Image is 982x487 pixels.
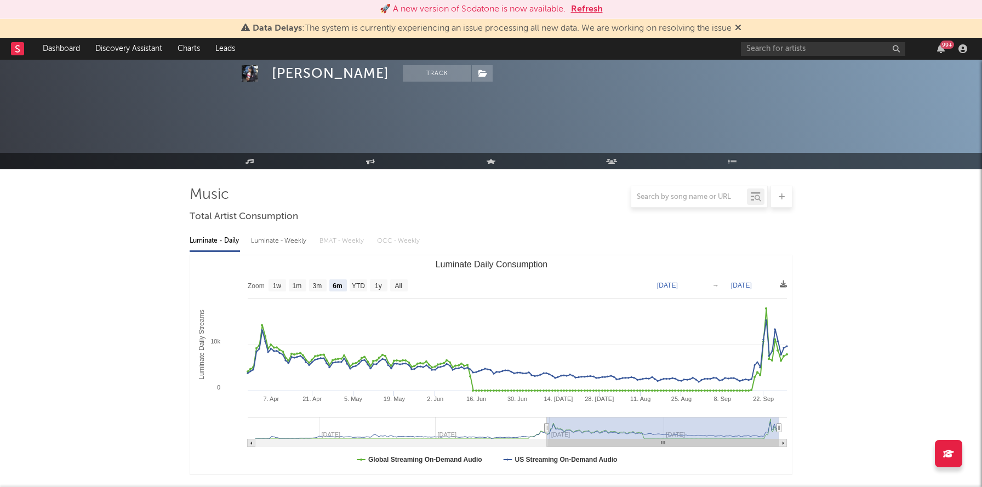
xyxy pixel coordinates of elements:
text: 19. May [384,396,406,402]
text: 14. [DATE] [544,396,573,402]
text: 11. Aug [630,396,650,402]
span: : The system is currently experiencing an issue processing all new data. We are working on resolv... [253,24,732,33]
div: Luminate - Daily [190,232,240,250]
text: 5. May [344,396,363,402]
div: [PERSON_NAME] [272,65,389,82]
div: Luminate - Weekly [251,232,309,250]
text: 22. Sep [753,396,774,402]
text: 1w [273,282,282,290]
text: 3m [313,282,322,290]
text: 30. Jun [507,396,527,402]
span: Total Artist Consumption [190,210,298,224]
text: Zoom [248,282,265,290]
text: 2. Jun [427,396,443,402]
button: Refresh [571,3,603,16]
text: [DATE] [657,282,678,289]
text: 10k [210,338,220,345]
text: 28. [DATE] [585,396,614,402]
svg: Luminate Daily Consumption [190,255,792,474]
a: Discovery Assistant [88,38,170,60]
div: 🚀 A new version of Sodatone is now available. [380,3,566,16]
text: 8. Sep [713,396,731,402]
text: Luminate Daily Consumption [436,260,548,269]
input: Search for artists [741,42,905,56]
text: → [712,282,719,289]
input: Search by song name or URL [631,193,747,202]
span: Dismiss [735,24,741,33]
text: All [395,282,402,290]
text: 6m [333,282,342,290]
text: 21. Apr [302,396,322,402]
text: 7. Apr [263,396,279,402]
text: 1y [375,282,382,290]
text: 1m [293,282,302,290]
a: Charts [170,38,208,60]
span: Data Delays [253,24,302,33]
text: YTD [352,282,365,290]
button: Track [403,65,471,82]
text: [DATE] [731,282,752,289]
text: 25. Aug [671,396,692,402]
button: 99+ [937,44,945,53]
text: Global Streaming On-Demand Audio [368,456,482,463]
text: US Streaming On-Demand Audio [515,456,617,463]
text: 16. Jun [466,396,486,402]
text: Luminate Daily Streams [198,310,205,379]
text: 0 [217,384,220,391]
div: 99 + [940,41,954,49]
a: Leads [208,38,243,60]
a: Dashboard [35,38,88,60]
